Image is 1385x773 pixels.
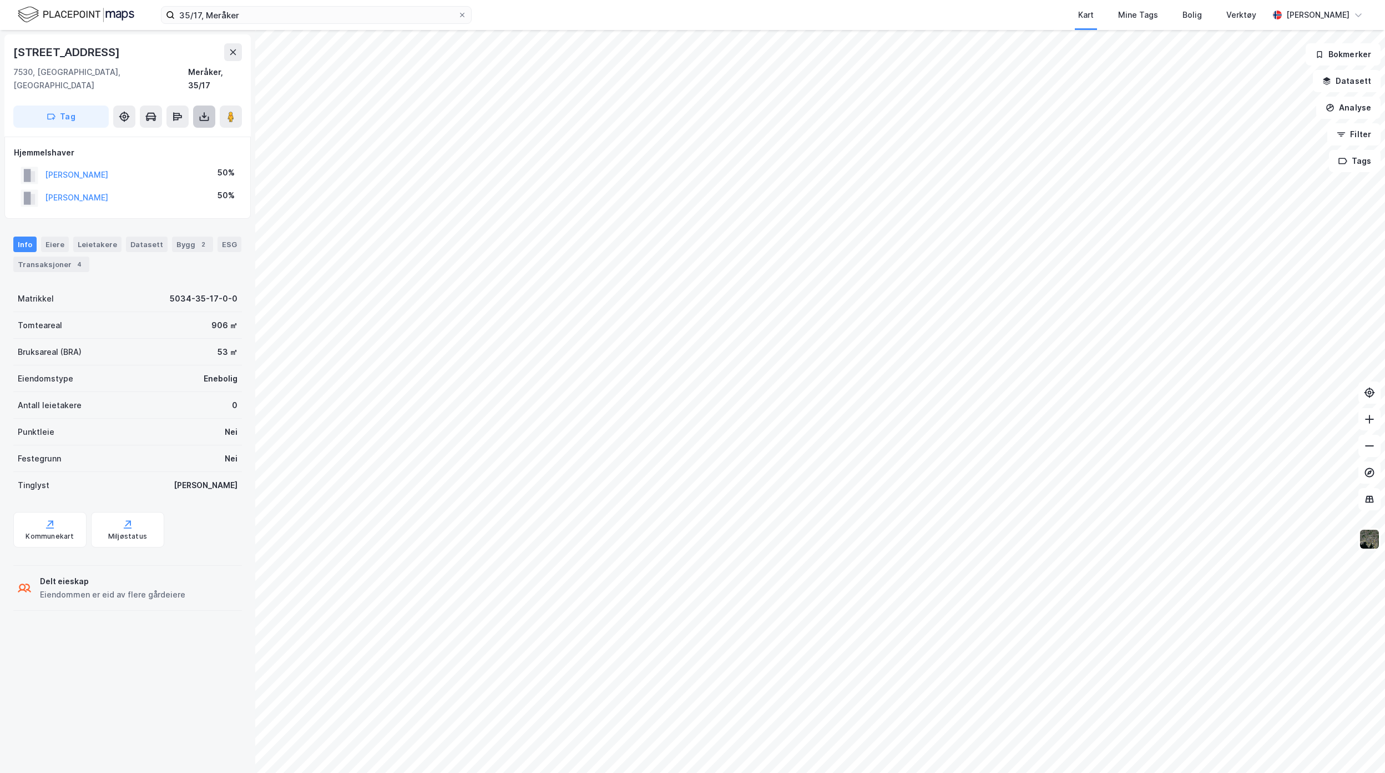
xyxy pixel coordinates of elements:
[218,189,235,202] div: 50%
[1118,8,1158,22] div: Mine Tags
[170,292,237,305] div: 5034-35-17-0-0
[18,479,49,492] div: Tinglyst
[232,399,237,412] div: 0
[204,372,237,385] div: Enebolig
[18,425,54,439] div: Punktleie
[14,146,241,159] div: Hjemmelshaver
[188,66,242,92] div: Meråker, 35/17
[1329,150,1381,172] button: Tags
[198,239,209,250] div: 2
[18,345,82,359] div: Bruksareal (BRA)
[1316,97,1381,119] button: Analyse
[108,532,147,541] div: Miljøstatus
[41,237,69,252] div: Eiere
[1330,720,1385,773] iframe: Chat Widget
[40,588,185,601] div: Eiendommen er eid av flere gårdeiere
[13,106,109,128] button: Tag
[211,319,237,332] div: 906 ㎡
[18,292,54,305] div: Matrikkel
[1078,8,1094,22] div: Kart
[1330,720,1385,773] div: Kontrollprogram for chat
[18,5,134,24] img: logo.f888ab2527a4732fd821a326f86c7f29.svg
[18,372,73,385] div: Eiendomstype
[126,237,168,252] div: Datasett
[1286,8,1349,22] div: [PERSON_NAME]
[172,237,213,252] div: Bygg
[1313,70,1381,92] button: Datasett
[218,237,241,252] div: ESG
[26,532,74,541] div: Kommunekart
[73,237,122,252] div: Leietakere
[40,575,185,588] div: Delt eieskap
[174,479,237,492] div: [PERSON_NAME]
[225,452,237,465] div: Nei
[13,43,122,61] div: [STREET_ADDRESS]
[74,259,85,270] div: 4
[18,319,62,332] div: Tomteareal
[1306,43,1381,66] button: Bokmerker
[18,399,82,412] div: Antall leietakere
[18,452,61,465] div: Festegrunn
[175,7,458,23] input: Søk på adresse, matrikkel, gårdeiere, leietakere eller personer
[218,345,237,359] div: 53 ㎡
[1182,8,1202,22] div: Bolig
[13,237,37,252] div: Info
[1359,529,1380,550] img: 9k=
[1226,8,1256,22] div: Verktøy
[225,425,237,439] div: Nei
[13,66,188,92] div: 7530, [GEOGRAPHIC_DATA], [GEOGRAPHIC_DATA]
[1327,123,1381,145] button: Filter
[13,257,89,272] div: Transaksjoner
[218,166,235,179] div: 50%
